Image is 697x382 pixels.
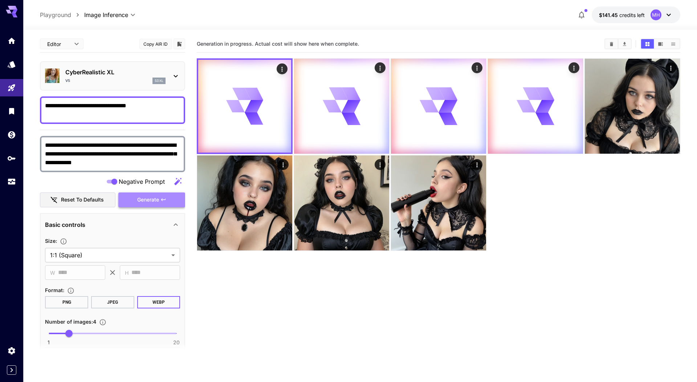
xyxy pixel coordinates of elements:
button: Copy AIR ID [139,39,172,49]
nav: breadcrumb [40,11,84,19]
div: Show media in grid viewShow media in video viewShow media in list view [640,38,680,49]
button: Clear All [605,39,618,49]
div: Playground [7,83,16,92]
div: MH [651,9,661,20]
div: $141.45356 [599,11,645,19]
div: Actions [472,159,482,170]
div: Library [7,107,16,116]
span: H [125,269,129,277]
button: Choose the file format for the output image. [64,287,77,294]
span: Image Inference [84,11,128,19]
button: Download All [618,39,631,49]
button: Adjust the dimensions of the generated image by specifying its width and height in pixels, or sel... [57,238,70,245]
span: Editor [47,40,70,48]
button: PNG [45,296,88,308]
div: Models [7,60,16,69]
button: WEBP [137,296,180,308]
p: sdxl [155,78,163,83]
div: Actions [277,63,288,74]
img: pG+9DrCVlvk9R429wU7cBrdiAIWlY8cYAAA [197,155,292,250]
div: Actions [375,62,386,73]
button: Show media in grid view [641,39,654,49]
span: credits left [619,12,645,18]
button: Show media in video view [654,39,667,49]
div: Basic controls [45,216,180,233]
span: $141.45 [599,12,619,18]
button: Add to library [176,40,183,48]
span: 1:1 (Square) [50,251,168,259]
span: Format : [45,287,64,293]
span: Generate [137,195,159,204]
button: $141.45356MH [592,7,680,23]
div: Actions [472,62,482,73]
div: API Keys [7,154,16,163]
button: JPEG [91,296,134,308]
div: Actions [375,159,386,170]
span: Generation in progress. Actual cost will show here when complete. [197,41,359,47]
span: Negative Prompt [119,177,165,186]
div: Wallet [7,130,16,139]
span: 1 [48,339,50,346]
button: Expand sidebar [7,365,16,375]
button: Generate [118,192,185,207]
div: Usage [7,177,16,186]
p: v5 [65,78,70,83]
div: CyberRealistic XLv5sdxl [45,65,180,87]
div: Actions [665,62,676,73]
div: Actions [568,62,579,73]
img: OUM0UrV0OKzmb9JIWa+XtXeXR3fbZbC2M14rL6yEb9bLrC9PIP5bitDbfv2dxFZevpOPWAj1jmTuLbnSMCq3gAAA [585,59,680,154]
button: Specify how many images to generate in a single request. Each image generation will be charged se... [96,319,109,326]
img: AAA [391,155,486,250]
button: Show media in list view [667,39,680,49]
div: Clear AllDownload All [604,38,632,49]
div: Home [7,36,16,45]
a: Playground [40,11,71,19]
img: gT6N3nvoEoAWqLXSMiGjxSWQxz5biYbzb1TkcTt7woVNfRCQU+zhfi67NjCqYdrpavsEIc909AAAA= [294,155,389,250]
div: Actions [278,159,289,170]
span: Size : [45,238,57,244]
span: W [50,269,55,277]
span: Number of images : 4 [45,319,96,325]
button: Reset to defaults [40,192,115,207]
p: CyberRealistic XL [65,68,166,76]
p: Basic controls [45,220,85,229]
span: 20 [173,339,180,346]
div: Settings [7,346,16,355]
